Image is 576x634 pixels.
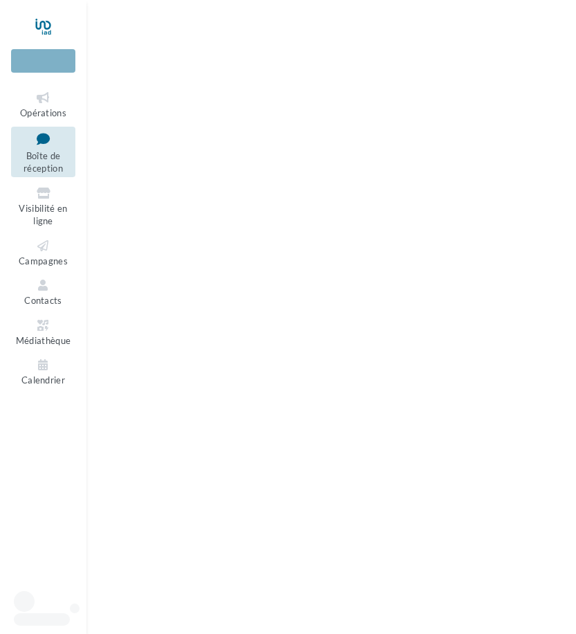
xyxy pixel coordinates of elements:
a: Boîte de réception [11,127,75,177]
a: Contacts [11,275,75,309]
a: Campagnes [11,235,75,269]
span: Boîte de réception [24,150,63,174]
a: Calendrier [11,354,75,388]
a: Médiathèque [11,315,75,349]
a: Visibilité en ligne [11,183,75,230]
span: Contacts [24,295,62,306]
span: Opérations [20,107,66,118]
span: Calendrier [21,374,65,386]
span: Campagnes [19,255,68,266]
span: Visibilité en ligne [19,203,67,227]
a: Opérations [11,87,75,121]
span: Médiathèque [16,335,71,346]
div: Nouvelle campagne [11,49,75,73]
